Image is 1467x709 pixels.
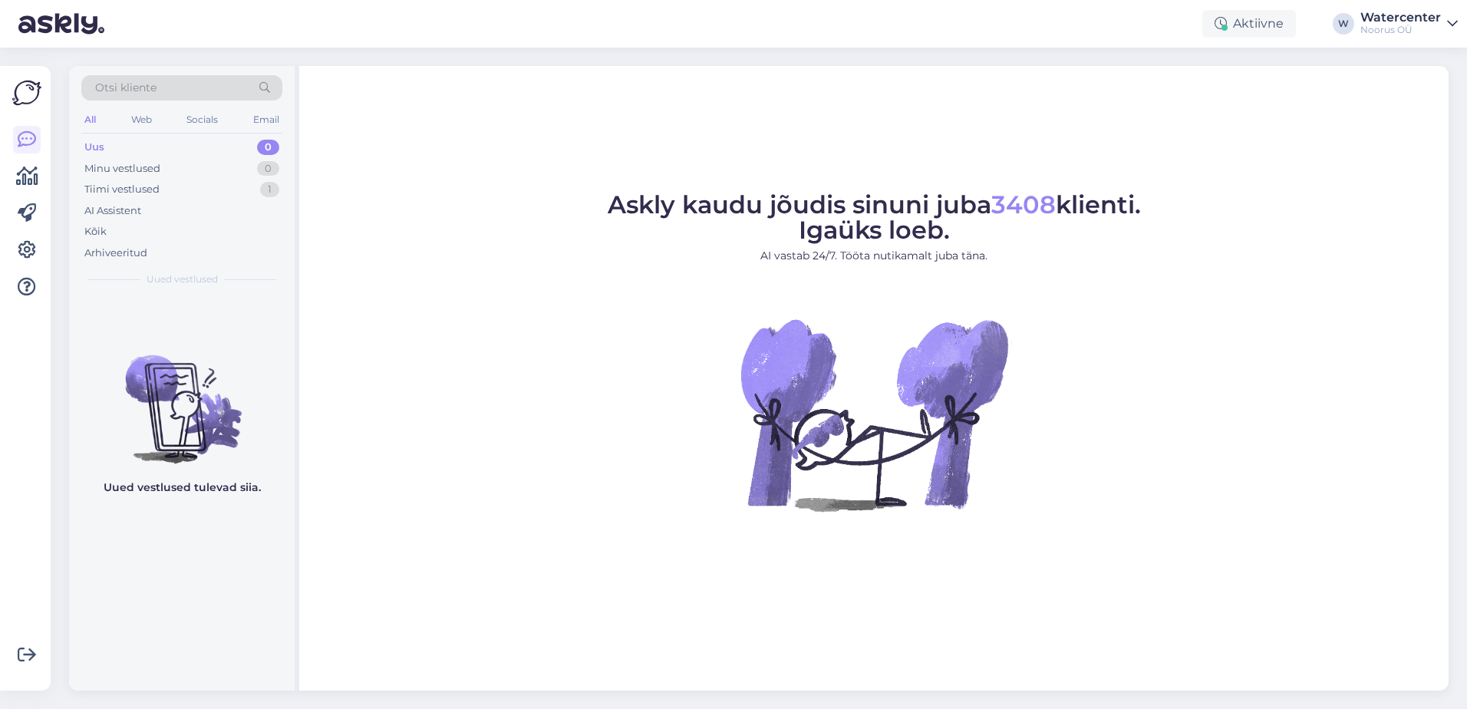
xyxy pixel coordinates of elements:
[104,480,261,496] p: Uued vestlused tulevad siia.
[147,272,218,286] span: Uued vestlused
[95,80,157,96] span: Otsi kliente
[128,110,155,130] div: Web
[1360,12,1458,36] a: WatercenterNoorus OÜ
[991,190,1056,219] span: 3408
[260,182,279,197] div: 1
[12,78,41,107] img: Askly Logo
[84,246,147,261] div: Arhiveeritud
[81,110,99,130] div: All
[608,190,1141,245] span: Askly kaudu jõudis sinuni juba klienti. Igaüks loeb.
[69,328,295,466] img: No chats
[84,203,141,219] div: AI Assistent
[84,140,104,155] div: Uus
[1360,24,1441,36] div: Noorus OÜ
[183,110,221,130] div: Socials
[84,182,160,197] div: Tiimi vestlused
[84,161,160,176] div: Minu vestlused
[608,248,1141,264] p: AI vastab 24/7. Tööta nutikamalt juba täna.
[84,224,107,239] div: Kõik
[1202,10,1296,38] div: Aktiivne
[1360,12,1441,24] div: Watercenter
[257,140,279,155] div: 0
[257,161,279,176] div: 0
[250,110,282,130] div: Email
[736,276,1012,552] img: No Chat active
[1333,13,1354,35] div: W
